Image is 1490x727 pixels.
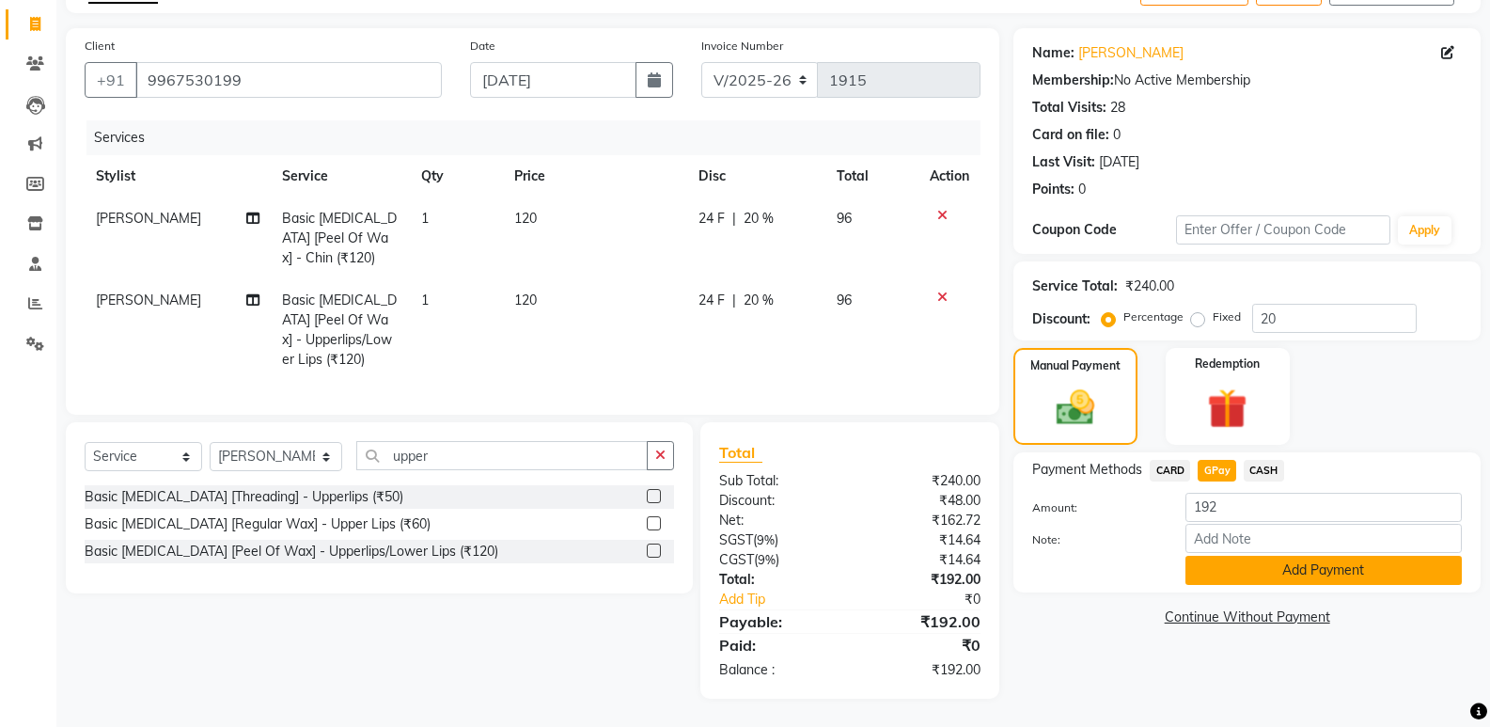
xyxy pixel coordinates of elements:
img: _gift.svg [1195,384,1260,434]
div: Basic [MEDICAL_DATA] [Threading] - Upperlips (₹50) [85,487,403,507]
span: Payment Methods [1032,460,1142,480]
label: Client [85,38,115,55]
span: CARD [1150,460,1190,482]
label: Amount: [1018,499,1170,516]
label: Invoice Number [701,38,783,55]
input: Amount [1185,493,1462,522]
div: ₹0 [850,634,995,656]
div: ₹192.00 [850,570,995,590]
span: 1 [421,292,429,308]
span: Basic [MEDICAL_DATA] [Peel Of Wax] - Upperlips/Lower Lips (₹120) [282,292,397,368]
div: No Active Membership [1032,71,1462,90]
div: 28 [1110,98,1125,118]
div: ₹14.64 [850,530,995,550]
span: 1 [421,210,429,227]
input: Enter Offer / Coupon Code [1176,215,1390,245]
label: Percentage [1123,308,1184,325]
th: Disc [687,155,826,198]
div: ₹0 [874,590,995,609]
div: Card on file: [1032,125,1109,145]
th: Total [825,155,918,198]
div: ₹240.00 [1125,277,1174,296]
div: Paid: [705,634,850,656]
div: 0 [1078,180,1086,199]
span: | [732,291,736,310]
div: Discount: [1032,309,1090,329]
div: Net: [705,511,850,530]
span: CASH [1244,460,1284,482]
th: Price [503,155,687,198]
div: Basic [MEDICAL_DATA] [Regular Wax] - Upper Lips (₹60) [85,514,431,534]
th: Action [918,155,980,198]
button: +91 [85,62,137,98]
span: 20 % [744,209,774,229]
label: Redemption [1195,356,1260,372]
button: Apply [1398,216,1451,245]
span: [PERSON_NAME] [96,210,201,227]
div: Discount: [705,491,850,511]
span: 9% [757,532,775,547]
label: Manual Payment [1030,357,1121,374]
span: Total [719,443,762,463]
span: 120 [514,292,537,308]
div: ( ) [705,530,850,550]
span: 24 F [698,291,725,310]
label: Note: [1018,531,1170,548]
div: Sub Total: [705,471,850,491]
a: [PERSON_NAME] [1078,43,1184,63]
div: Basic [MEDICAL_DATA] [Peel Of Wax] - Upperlips/Lower Lips (₹120) [85,542,498,561]
div: ( ) [705,550,850,570]
span: 96 [837,292,852,308]
div: [DATE] [1099,152,1139,172]
div: Balance : [705,660,850,680]
span: 24 F [698,209,725,229]
div: ₹14.64 [850,550,995,570]
div: Coupon Code [1032,220,1175,240]
div: Services [86,120,995,155]
span: 96 [837,210,852,227]
span: SGST [719,531,753,548]
th: Service [271,155,410,198]
a: Continue Without Payment [1017,608,1477,627]
div: Points: [1032,180,1074,199]
img: _cash.svg [1044,386,1106,430]
label: Fixed [1213,308,1241,325]
button: Add Payment [1185,556,1462,585]
span: Basic [MEDICAL_DATA] [Peel Of Wax] - Chin (₹120) [282,210,397,266]
div: Last Visit: [1032,152,1095,172]
input: Add Note [1185,524,1462,553]
div: Total Visits: [1032,98,1106,118]
span: 120 [514,210,537,227]
span: | [732,209,736,229]
span: GPay [1198,460,1236,482]
th: Qty [410,155,503,198]
div: ₹192.00 [850,660,995,680]
label: Date [470,38,495,55]
div: Service Total: [1032,277,1118,296]
div: ₹48.00 [850,491,995,511]
span: 9% [758,552,776,567]
span: [PERSON_NAME] [96,292,201,308]
div: Name: [1032,43,1074,63]
div: ₹240.00 [850,471,995,491]
input: Search or Scan [356,441,648,470]
div: Payable: [705,610,850,633]
div: ₹192.00 [850,610,995,633]
div: Total: [705,570,850,590]
div: ₹162.72 [850,511,995,530]
input: Search by Name/Mobile/Email/Code [135,62,442,98]
span: CGST [719,551,754,568]
div: 0 [1113,125,1121,145]
th: Stylist [85,155,271,198]
a: Add Tip [705,590,874,609]
span: 20 % [744,291,774,310]
div: Membership: [1032,71,1114,90]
